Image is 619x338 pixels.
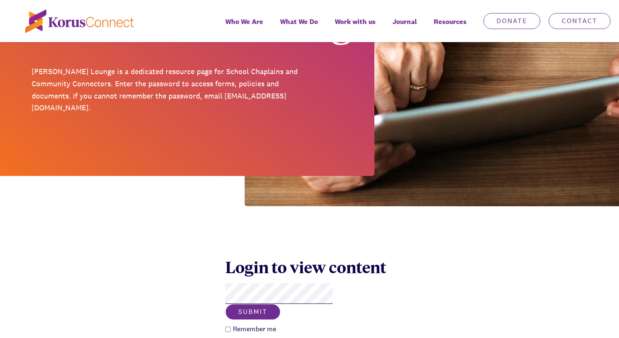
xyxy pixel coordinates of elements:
button: Submit [225,304,280,320]
a: What We Do [272,12,326,42]
span: Journal [392,16,417,28]
span: Who We Are [225,16,263,28]
a: Work with us [326,12,384,42]
label: Remember me [231,324,276,334]
a: Contact [549,13,611,29]
span: Work with us [335,16,376,28]
span: What We Do [280,16,318,28]
p: [PERSON_NAME] Lounge is a dedicated resource page for School Chaplains and Community Connectors. ... [32,66,303,114]
a: Who We Are [217,12,272,42]
a: Donate [483,13,540,29]
div: Resources [425,12,475,42]
a: Journal [384,12,425,42]
div: Login to view content [225,257,394,277]
img: korus-connect%2Fc5177985-88d5-491d-9cd7-4a1febad1357_logo.svg [25,10,134,33]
